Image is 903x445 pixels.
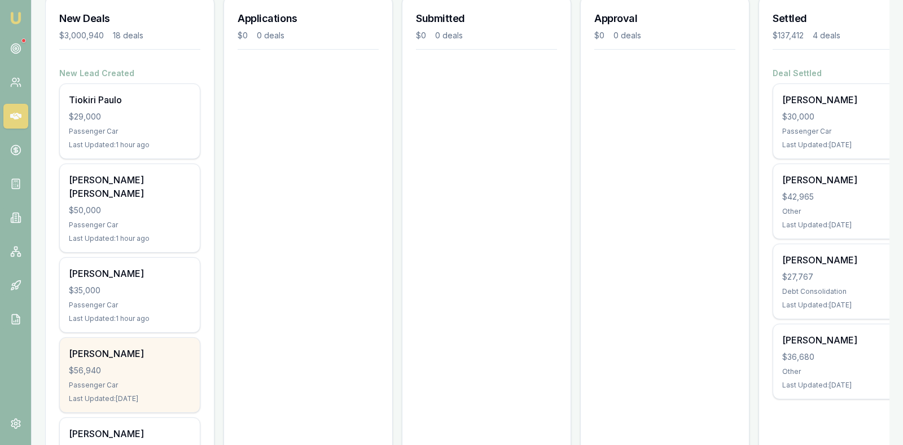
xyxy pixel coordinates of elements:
div: 4 deals [813,30,840,41]
div: [PERSON_NAME] [69,347,191,360]
div: Passenger Car [69,381,191,390]
div: $0 [416,30,426,41]
div: $0 [238,30,248,41]
div: $29,000 [69,111,191,122]
h3: Submitted [416,11,557,27]
div: 0 deals [435,30,463,41]
div: $3,000,940 [59,30,104,41]
div: [PERSON_NAME] [69,267,191,280]
img: emu-icon-u.png [9,11,23,25]
div: Last Updated: 1 hour ago [69,234,191,243]
div: Last Updated: [DATE] [69,394,191,403]
div: $0 [594,30,604,41]
div: $35,000 [69,285,191,296]
div: Tiokiri Paulo [69,93,191,107]
h3: New Deals [59,11,200,27]
h3: Applications [238,11,379,27]
div: 0 deals [613,30,641,41]
div: Last Updated: 1 hour ago [69,140,191,149]
div: Passenger Car [69,301,191,310]
div: Last Updated: 1 hour ago [69,314,191,323]
div: [PERSON_NAME] [69,427,191,440]
div: $137,412 [773,30,804,41]
h4: New Lead Created [59,68,200,79]
h3: Approval [594,11,735,27]
div: 18 deals [113,30,143,41]
div: 0 deals [257,30,284,41]
div: $56,940 [69,365,191,376]
div: Passenger Car [69,221,191,230]
div: [PERSON_NAME] [PERSON_NAME] [69,173,191,200]
div: $50,000 [69,205,191,216]
div: Passenger Car [69,127,191,136]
